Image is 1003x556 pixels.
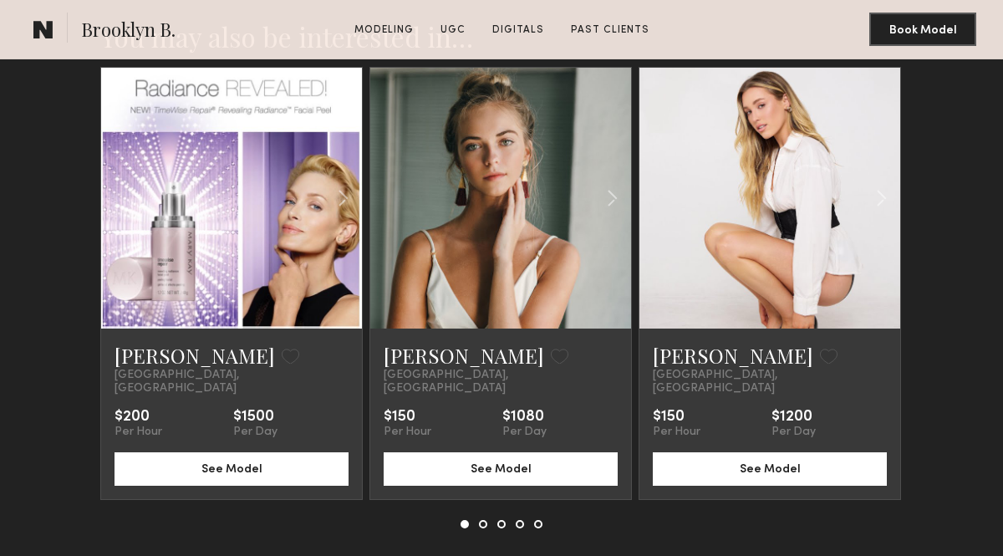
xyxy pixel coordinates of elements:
[869,13,976,46] button: Book Model
[115,452,349,486] button: See Model
[233,426,277,439] div: Per Day
[653,461,887,475] a: See Model
[653,409,700,426] div: $150
[869,22,976,36] a: Book Model
[771,426,816,439] div: Per Day
[653,452,887,486] button: See Model
[653,426,700,439] div: Per Hour
[115,409,162,426] div: $200
[486,23,551,38] a: Digitals
[233,409,277,426] div: $1500
[434,23,472,38] a: UGC
[502,409,547,426] div: $1080
[115,426,162,439] div: Per Hour
[384,409,431,426] div: $150
[384,426,431,439] div: Per Hour
[348,23,420,38] a: Modeling
[502,426,547,439] div: Per Day
[384,342,544,369] a: [PERSON_NAME]
[115,461,349,475] a: See Model
[653,342,813,369] a: [PERSON_NAME]
[115,342,275,369] a: [PERSON_NAME]
[384,452,618,486] button: See Model
[81,17,176,46] span: Brooklyn B.
[653,369,887,395] span: [GEOGRAPHIC_DATA], [GEOGRAPHIC_DATA]
[564,23,656,38] a: Past Clients
[384,369,618,395] span: [GEOGRAPHIC_DATA], [GEOGRAPHIC_DATA]
[115,369,349,395] span: [GEOGRAPHIC_DATA], [GEOGRAPHIC_DATA]
[384,461,618,475] a: See Model
[771,409,816,426] div: $1200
